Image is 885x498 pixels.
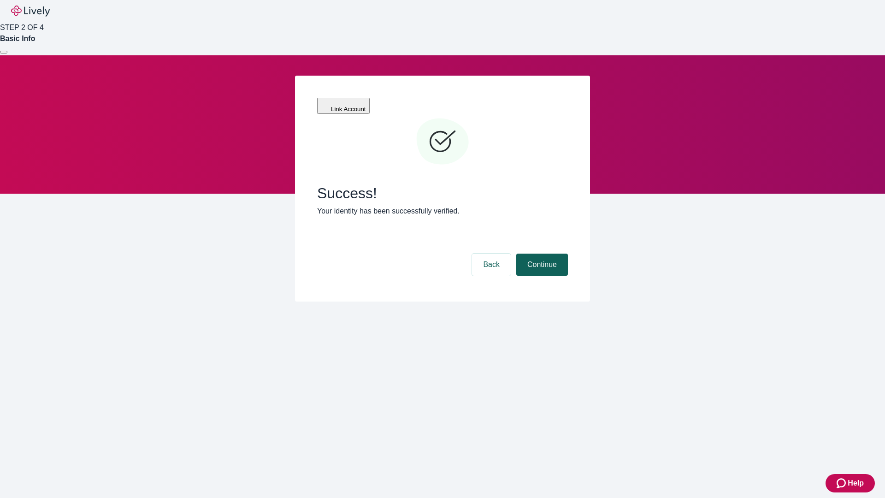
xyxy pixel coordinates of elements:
p: Your identity has been successfully verified. [317,206,568,217]
span: Success! [317,184,568,202]
svg: Zendesk support icon [837,478,848,489]
svg: Checkmark icon [415,114,470,170]
button: Zendesk support iconHelp [826,474,875,492]
button: Link Account [317,98,370,114]
button: Continue [516,254,568,276]
button: Back [472,254,511,276]
span: Help [848,478,864,489]
img: Lively [11,6,50,17]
